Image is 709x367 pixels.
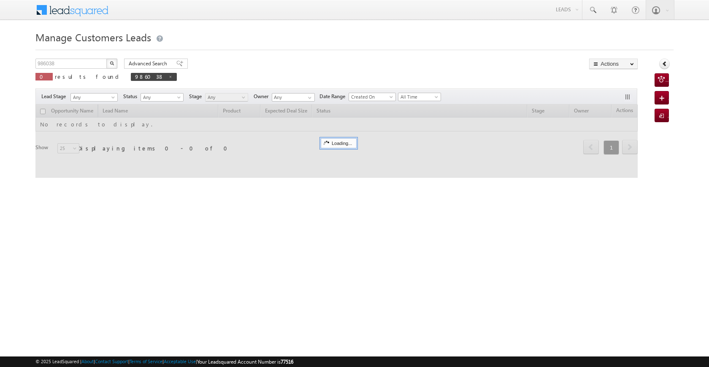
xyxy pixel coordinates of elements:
[40,73,49,80] span: 0
[197,359,293,365] span: Your Leadsquared Account Number is
[398,93,441,101] a: All Time
[35,30,151,44] span: Manage Customers Leads
[254,93,272,100] span: Owner
[135,73,164,80] span: 986038
[303,94,314,102] a: Show All Items
[281,359,293,365] span: 77516
[130,359,162,364] a: Terms of Service
[189,93,205,100] span: Stage
[272,93,315,102] input: Type to Search
[141,93,184,102] a: Any
[35,358,293,366] span: © 2025 LeadSquared | | | | |
[71,94,115,101] span: Any
[110,61,114,65] img: Search
[349,93,393,101] span: Created On
[206,94,246,101] span: Any
[164,359,196,364] a: Acceptable Use
[70,93,118,102] a: Any
[123,93,141,100] span: Status
[398,93,438,101] span: All Time
[141,94,181,101] span: Any
[95,359,128,364] a: Contact Support
[205,93,248,102] a: Any
[589,59,638,69] button: Actions
[319,93,349,100] span: Date Range
[129,60,170,67] span: Advanced Search
[41,93,69,100] span: Lead Stage
[55,73,122,80] span: results found
[321,138,357,148] div: Loading...
[81,359,94,364] a: About
[349,93,396,101] a: Created On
